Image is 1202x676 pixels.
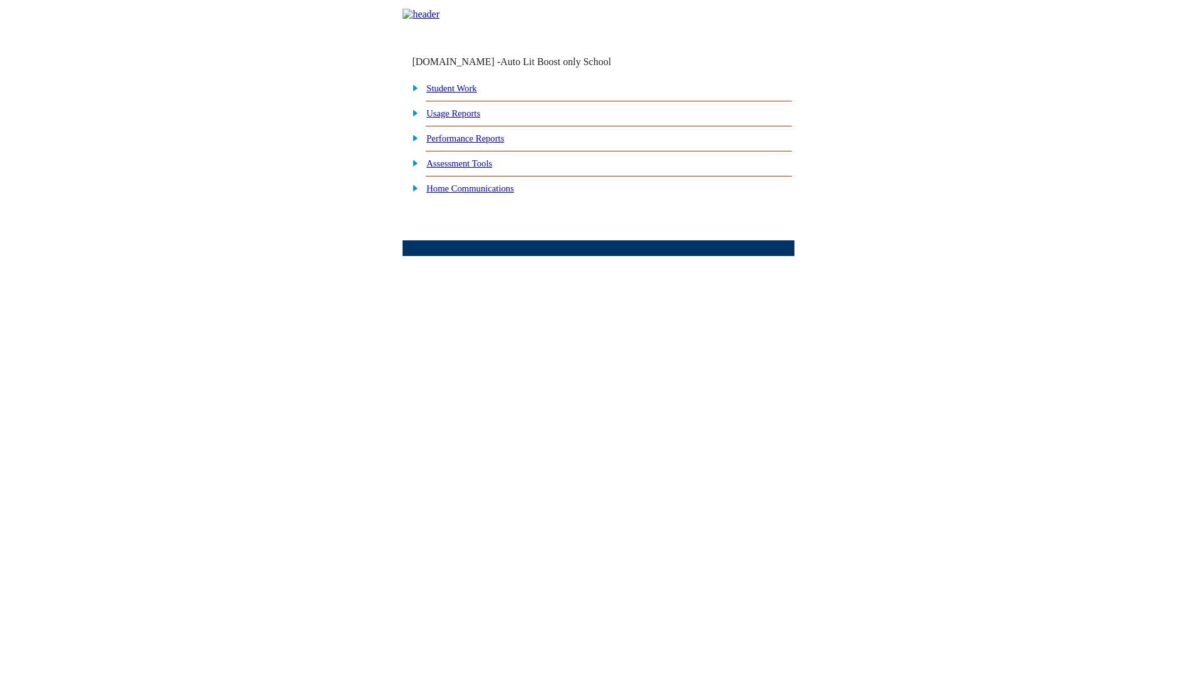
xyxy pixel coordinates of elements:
[426,83,476,93] a: Student Work
[406,82,419,93] img: plus.gif
[426,133,504,143] a: Performance Reports
[406,182,419,193] img: plus.gif
[426,108,480,118] a: Usage Reports
[426,183,514,193] a: Home Communications
[500,56,611,67] nobr: Auto Lit Boost only School
[426,158,492,168] a: Assessment Tools
[406,107,419,118] img: plus.gif
[406,157,419,168] img: plus.gif
[403,9,439,20] img: header
[406,132,419,143] img: plus.gif
[412,56,642,68] td: [DOMAIN_NAME] -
